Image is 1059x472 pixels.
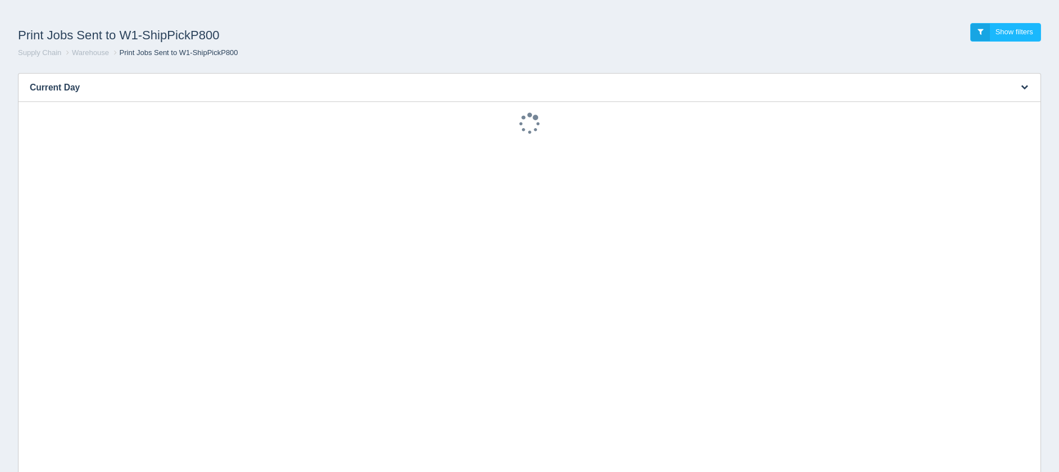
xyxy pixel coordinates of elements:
span: Show filters [996,28,1033,36]
li: Print Jobs Sent to W1-ShipPickP800 [111,48,238,58]
h3: Current Day [19,74,1006,102]
a: Supply Chain [18,48,61,57]
a: Warehouse [72,48,109,57]
a: Show filters [970,23,1041,42]
h1: Print Jobs Sent to W1-ShipPickP800 [18,23,530,48]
